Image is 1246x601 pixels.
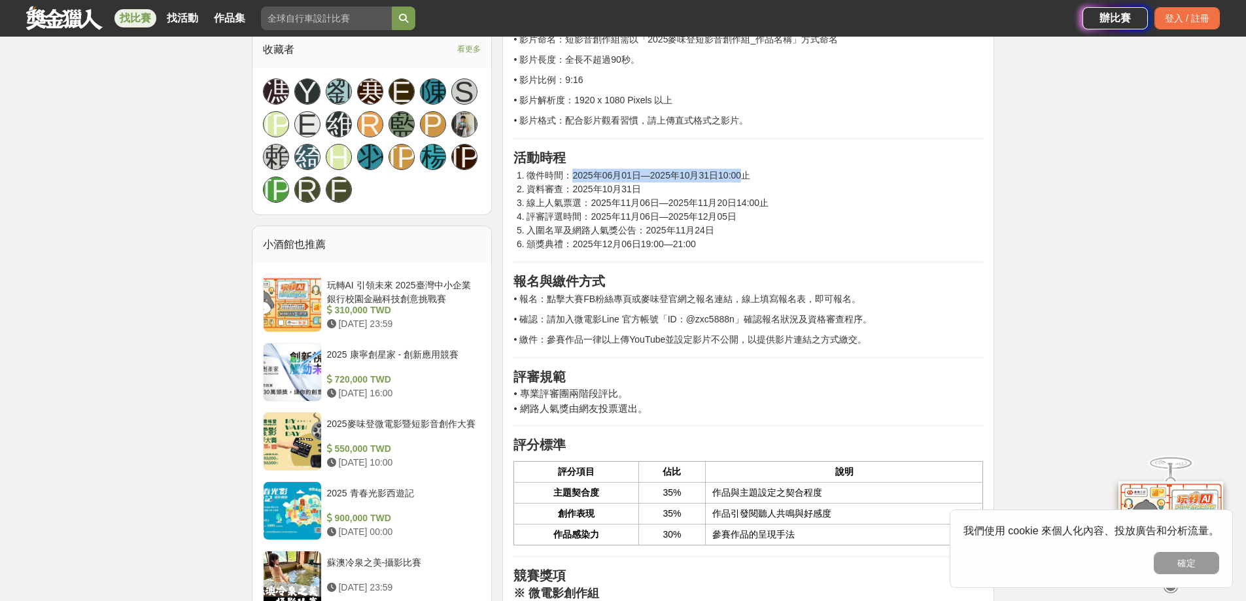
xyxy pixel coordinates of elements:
a: E [294,111,320,137]
div: 2025 青春光影西遊記 [327,487,476,511]
a: S [451,78,477,105]
div: 小酒館也推薦 [252,226,492,263]
th: 創作表現 [514,503,638,524]
a: 劉 [326,78,352,105]
p: • 影片長度：全長不超過90秒。 [513,53,983,67]
div: [DATE] 16:00 [327,386,476,400]
td: 35% [638,503,705,524]
div: [PERSON_NAME] [451,144,477,170]
p: • 影片格式：配合影片觀看習慣，請上傳直式格式之影片。 [513,114,983,128]
a: R [294,177,320,203]
li: 資料審查：2025年10月31日 [527,182,983,196]
h4: • 專業評審團兩階段評比。 [513,388,983,400]
a: 楊 [420,144,446,170]
p: • 確認：請加入微電影Line 官方帳號「ID：@zxc5888n」確認報名狀況及資格審查程序。 [513,313,983,326]
strong: 競賽獎項 [513,568,566,583]
strong: 評分標準 [513,438,566,452]
li: 評審評選時間：2025年11月06日—2025年12月05日 [527,210,983,224]
div: 2025麥味登微電影暨短影音創作大賽 [327,417,476,442]
div: 720,000 TWD [327,373,476,386]
img: Avatar [452,112,477,137]
a: 2025 康寧創星家 - 創新應用競賽 720,000 TWD [DATE] 16:00 [263,343,481,402]
input: 全球自行車設計比賽 [261,7,392,30]
button: 確定 [1154,552,1219,574]
a: 2025麥味登微電影暨短影音創作大賽 550,000 TWD [DATE] 10:00 [263,412,481,471]
th: 說明 [706,461,983,482]
a: 維 [326,111,352,137]
p: • 影片解析度：1920 x 1080 Pixels 以上 [513,94,983,107]
a: [PERSON_NAME] [263,111,289,137]
td: 參賽作品的呈現手法 [706,524,983,545]
li: 線上人氣票選：2025年11月06日—2025年11月20日14:00止 [527,196,983,210]
div: 登入 / 註冊 [1154,7,1220,29]
a: F [326,177,352,203]
div: 550,000 TWD [327,442,476,456]
strong: 活動時程 [513,150,566,165]
a: 賴 [263,144,289,170]
div: 310,000 TWD [327,303,476,317]
div: [DATE] 10:00 [327,456,476,470]
a: 寒 [357,78,383,105]
a: 羽 [357,144,383,170]
td: 30% [638,524,705,545]
a: 找活動 [162,9,203,27]
a: H [326,144,352,170]
div: 馮 [263,78,289,105]
span: 我們使用 cookie 來個人化內容、投放廣告和分析流量。 [963,525,1219,536]
th: 評分項目 [514,461,638,482]
a: [PERSON_NAME] [263,177,289,203]
div: 2025 康寧創星家 - 創新應用競賽 [327,348,476,373]
p: • 影片比例：9:16 [513,73,983,87]
a: E [389,78,415,105]
strong: ※ 微電影創作組 [513,587,599,600]
a: 2025 青春光影西遊記 900,000 TWD [DATE] 00:00 [263,481,481,540]
span: 看更多 [457,42,481,56]
div: [DATE] 23:59 [327,581,476,594]
a: 陳 [420,78,446,105]
td: 作品與主題設定之契合程度 [706,482,983,503]
a: 作品集 [209,9,251,27]
th: 作品感染力 [514,524,638,545]
a: Avatar [451,111,477,137]
a: [PERSON_NAME] [389,144,415,170]
div: [DATE] 00:00 [327,525,476,539]
li: 徵件時間：2025年06月01日—2025年10月31日10:00止 [527,169,983,182]
div: 蘇澳冷泉之美-攝影比賽 [327,556,476,581]
a: 找比賽 [114,9,156,27]
th: 佔比 [638,461,705,482]
th: 主題契合度 [514,482,638,503]
p: • 報名：點擊大賽FB粉絲專頁或麥味登官網之報名連結，線上填寫報名表，即可報名。 [513,292,983,306]
a: P [420,111,446,137]
p: • 繳件：參賽作品一律以上傳YouTube並設定影片不公開，以提供影片連結之方式繳交。 [513,333,983,347]
li: 入圍名單及網路人氣獎公告：2025年11月24日 [527,224,983,237]
img: d2146d9a-e6f6-4337-9592-8cefde37ba6b.png [1118,481,1223,568]
a: 藍 [389,111,415,137]
a: 玩轉AI 引領未來 2025臺灣中小企業銀行校園金融科技創意挑戰賽 310,000 TWD [DATE] 23:59 [263,273,481,332]
a: Y [294,78,320,105]
a: 綺 [294,144,320,170]
div: [DATE] 23:59 [327,317,476,331]
a: 辦比賽 [1082,7,1148,29]
strong: 報名與繳件方式 [513,274,605,288]
td: 35% [638,482,705,503]
td: 作品引發閱聽人共鳴與好感度 [706,503,983,524]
